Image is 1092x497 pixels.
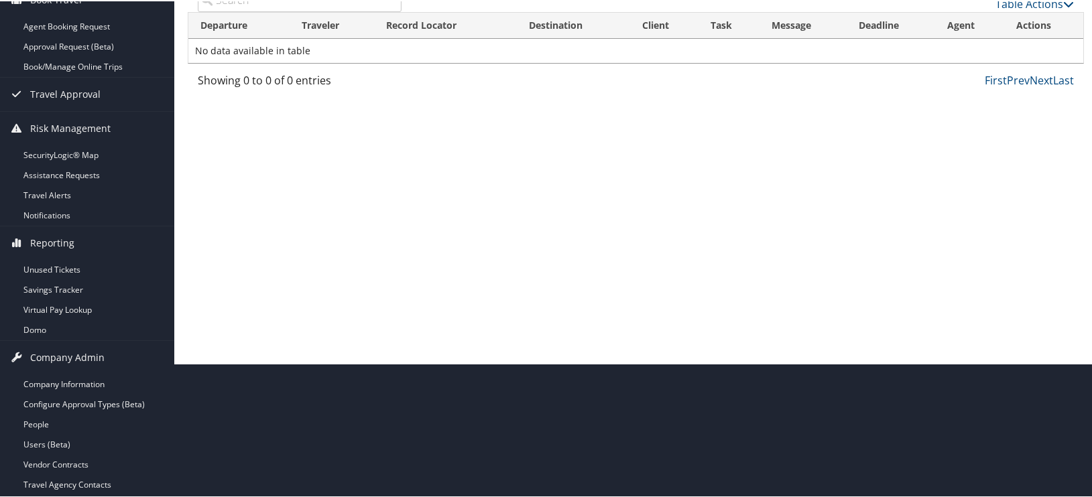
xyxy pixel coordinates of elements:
[630,11,699,38] th: Client: activate to sort column ascending
[935,11,1004,38] th: Agent: activate to sort column ascending
[699,11,760,38] th: Task: activate to sort column ascending
[1053,72,1074,86] a: Last
[1007,72,1030,86] a: Prev
[985,72,1007,86] a: First
[188,38,1083,62] td: No data available in table
[30,225,74,259] span: Reporting
[517,11,631,38] th: Destination: activate to sort column ascending
[30,340,105,373] span: Company Admin
[188,11,290,38] th: Departure: activate to sort column ascending
[1030,72,1053,86] a: Next
[290,11,374,38] th: Traveler: activate to sort column ascending
[30,76,101,110] span: Travel Approval
[847,11,935,38] th: Deadline: activate to sort column ascending
[198,71,402,94] div: Showing 0 to 0 of 0 entries
[374,11,517,38] th: Record Locator: activate to sort column ascending
[30,111,111,144] span: Risk Management
[1004,11,1083,38] th: Actions
[760,11,847,38] th: Message: activate to sort column ascending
